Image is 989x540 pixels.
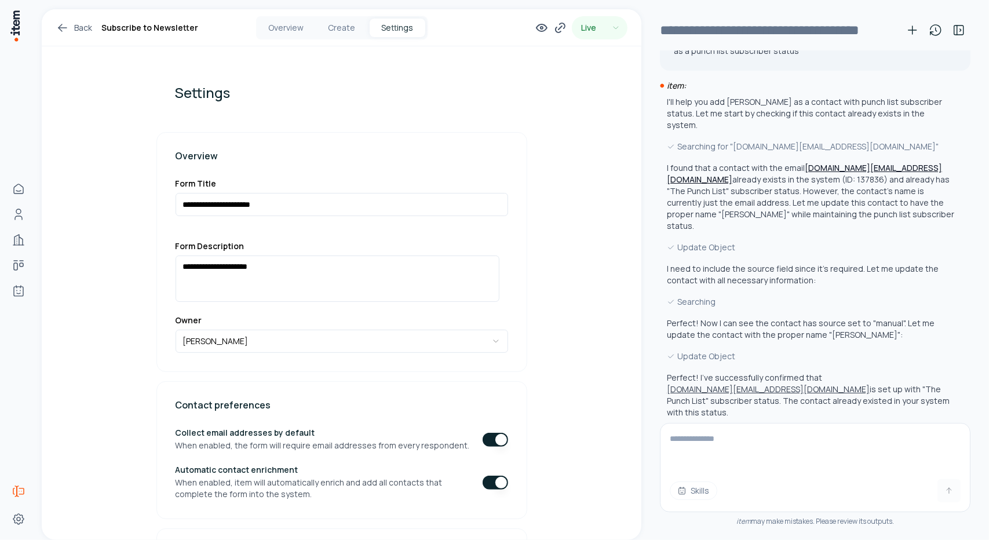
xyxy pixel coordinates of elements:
[370,19,425,37] button: Settings
[924,19,947,42] button: View history
[7,480,30,503] a: Forms
[667,241,957,254] div: Update Object
[176,316,508,325] label: Owner
[176,179,508,188] label: Form Title
[176,440,470,451] p: When enabled, the form will require email addresses from every respondent.
[667,162,957,232] p: I found that a contact with the email already exists in the system (ID: 137836) and already has "...
[7,254,30,277] a: deals
[258,19,314,37] button: Overview
[7,177,30,200] a: Home
[7,279,30,302] a: Agents
[175,83,527,102] h1: Settings
[667,140,957,153] div: Searching for "[DOMAIN_NAME][EMAIL_ADDRESS][DOMAIN_NAME]"
[7,508,30,531] a: Settings
[660,517,970,526] div: may make mistakes. Please review its outputs.
[56,21,92,35] a: Back
[667,372,950,418] p: Perfect! I've successfully confirmed that is set up with "The Punch List" subscriber status. The ...
[9,9,21,42] img: Item Brain Logo
[667,350,957,363] div: Update Object
[176,428,470,437] h3: Collect email addresses by default
[176,242,508,251] label: Form Description
[667,162,942,185] a: [DOMAIN_NAME][EMAIL_ADDRESS][DOMAIN_NAME]
[101,21,198,35] h1: Subscribe to Newsletter
[667,295,957,308] div: Searching
[691,485,710,497] span: Skills
[670,481,717,500] button: Skills
[667,80,686,91] i: item:
[7,203,30,226] a: Contacts
[314,19,370,37] button: Create
[176,477,473,500] p: When enabled, item will automatically enrich and add all contacts that complete the form into the...
[667,318,957,341] p: Perfect! Now I can see the contact has source set to "manual". Let me update the contact with the...
[901,19,924,42] button: New conversation
[7,228,30,251] a: Companies
[176,400,508,410] h3: Contact preferences
[667,96,957,131] p: I'll help you add [PERSON_NAME] as a contact with punch list subscriber status. Let me start by c...
[176,151,508,160] h3: Overview
[947,19,970,42] button: Toggle sidebar
[667,384,870,395] button: [DOMAIN_NAME][EMAIL_ADDRESS][DOMAIN_NAME]
[176,465,473,475] h3: Automatic contact enrichment
[667,263,957,286] p: I need to include the source field since it's required. Let me update the contact with all necess...
[736,516,751,526] i: item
